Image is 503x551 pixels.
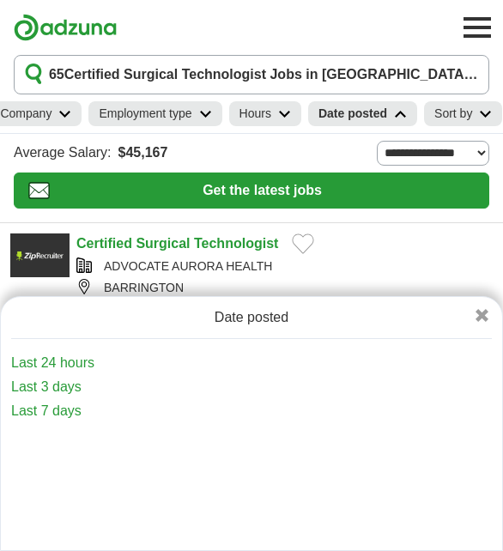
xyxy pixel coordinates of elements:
div: Date posted [11,307,492,339]
a: Date posted [308,101,417,126]
span: $45,167 [118,142,168,163]
a: Hours [229,101,301,126]
h1: Certified Surgical Technologist Jobs in [GEOGRAPHIC_DATA], [GEOGRAPHIC_DATA] [49,64,478,85]
a: Last 7 days [11,401,492,421]
h2: Hours [239,105,271,123]
div: BARRINGTON [76,279,493,297]
a: Employment type [88,101,221,126]
img: Adzuna logo [14,14,117,41]
h2: Sort by [434,105,472,123]
button: Add to favorite jobs [292,233,314,254]
img: Company logo [10,233,70,278]
button: Get the latest jobs [14,173,489,209]
h2: Date posted [318,105,387,123]
a: Last 24 hours [11,353,492,373]
strong: Certified [76,236,132,251]
button: 65Certified Surgical Technologist Jobs in [GEOGRAPHIC_DATA], [GEOGRAPHIC_DATA] [14,55,489,94]
span: Get the latest jobs [50,180,475,201]
a: Certified Surgical Technologist [76,236,278,251]
a: Sort by [424,101,502,126]
strong: Surgical [136,236,190,251]
div: Average Salary: [14,141,489,166]
button: Toggle main navigation menu [458,9,496,46]
h2: Employment type [99,105,191,123]
strong: Technologist [194,236,278,251]
span: 65 [49,64,64,85]
div: ADVOCATE AURORA HEALTH [76,257,493,275]
a: Last 3 days [11,377,492,397]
